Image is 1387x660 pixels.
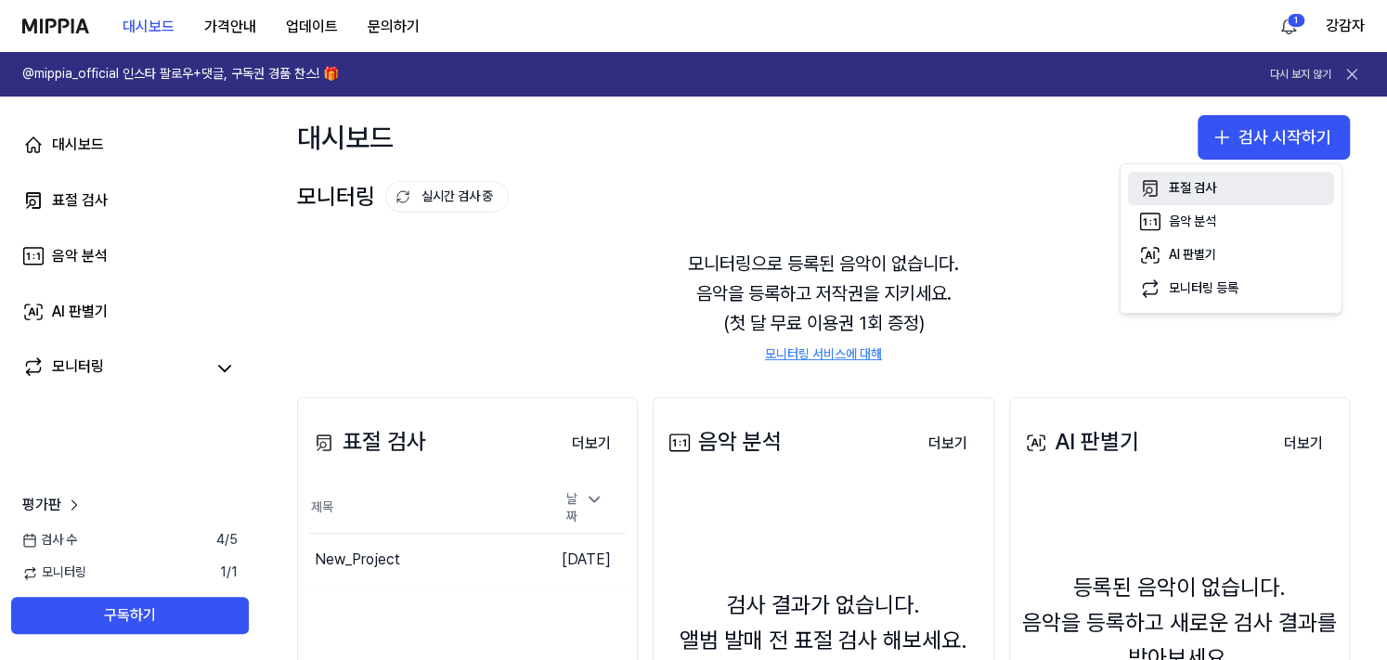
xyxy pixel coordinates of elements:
[11,290,249,334] a: AI 판별기
[271,8,353,45] button: 업데이트
[914,423,982,462] a: 더보기
[665,424,782,459] div: 음악 분석
[1128,239,1334,272] button: AI 판별기
[914,425,982,462] button: 더보기
[52,189,108,212] div: 표절 검사
[557,423,626,462] a: 더보기
[22,356,204,382] a: 모니터링
[1326,15,1365,37] button: 강감자
[1128,172,1334,205] button: 표절 검사
[22,19,89,33] img: logo
[1169,179,1216,198] div: 표절 검사
[1269,425,1338,462] button: 더보기
[22,65,339,84] h1: @mippia_official 인스타 팔로우+댓글, 구독권 경품 찬스! 🎁
[1277,15,1300,37] img: 알림
[271,1,353,52] a: 업데이트
[1169,213,1216,231] div: 음악 분석
[297,226,1350,386] div: 모니터링으로 등록된 음악이 없습니다. 음악을 등록하고 저작권을 지키세요. (첫 달 무료 이용권 1회 증정)
[1269,423,1338,462] a: 더보기
[680,588,967,659] div: 검사 결과가 없습니다. 앨범 발매 전 표절 검사 해보세요.
[557,425,626,462] button: 더보기
[1169,246,1216,265] div: AI 판별기
[544,533,626,586] td: [DATE]
[11,597,249,634] button: 구독하기
[22,494,84,516] a: 평가판
[216,531,238,550] span: 4 / 5
[353,8,434,45] button: 문의하기
[22,531,77,550] span: 검사 수
[1128,272,1334,305] button: 모니터링 등록
[1270,67,1331,83] button: 다시 보지 않기
[52,301,108,323] div: AI 판별기
[52,245,108,267] div: 음악 분석
[309,424,426,459] div: 표절 검사
[52,134,104,156] div: 대시보드
[385,181,509,213] button: 실시간 검사 중
[297,179,509,214] div: 모니터링
[315,549,400,571] div: New_Project
[1169,279,1238,298] div: 모니터링 등록
[1021,424,1139,459] div: AI 판별기
[11,178,249,223] a: 표절 검사
[765,345,882,364] a: 모니터링 서비스에 대해
[220,563,238,582] span: 1 / 1
[297,115,394,160] div: 대시보드
[1287,13,1305,28] div: 1
[189,8,271,45] button: 가격안내
[11,234,249,278] a: 음악 분석
[22,563,86,582] span: 모니터링
[1128,205,1334,239] button: 음악 분석
[309,484,544,534] th: 제목
[11,123,249,167] a: 대시보드
[1274,11,1303,41] button: 알림1
[108,8,189,45] button: 대시보드
[1198,115,1350,160] button: 검사 시작하기
[52,356,104,382] div: 모니터링
[22,494,61,516] span: 평가판
[559,485,611,532] div: 날짜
